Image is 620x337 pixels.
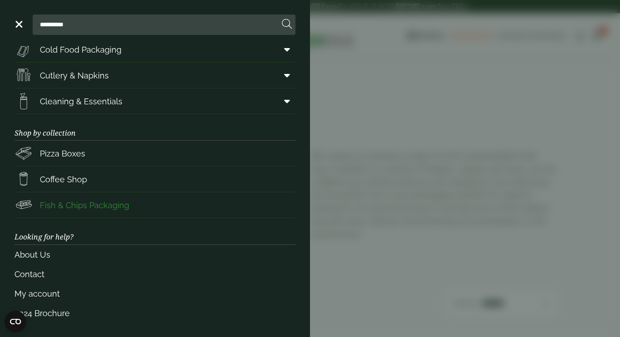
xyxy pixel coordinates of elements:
[15,192,295,218] a: Fish & Chips Packaging
[15,166,295,192] a: Coffee Shop
[15,88,295,114] a: Cleaning & Essentials
[15,37,295,62] a: Cold Food Packaging
[15,92,33,110] img: open-wipe.svg
[15,63,295,88] a: Cutlery & Napkins
[15,303,295,323] a: 2024 Brochure
[40,69,109,82] span: Cutlery & Napkins
[15,141,295,166] a: Pizza Boxes
[40,44,121,56] span: Cold Food Packaging
[40,95,122,107] span: Cleaning & Essentials
[15,196,33,214] img: FishNchip_box.svg
[40,147,85,160] span: Pizza Boxes
[15,40,33,59] img: Sandwich_box.svg
[15,264,295,284] a: Contact
[5,311,26,332] button: Open CMP widget
[15,144,33,162] img: Pizza_boxes.svg
[15,284,295,303] a: My account
[15,170,33,188] img: HotDrink_paperCup.svg
[15,114,295,141] h3: Shop by collection
[15,245,295,264] a: About Us
[40,173,87,186] span: Coffee Shop
[40,199,129,211] span: Fish & Chips Packaging
[15,218,295,244] h3: Looking for help?
[15,66,33,84] img: Cutlery.svg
